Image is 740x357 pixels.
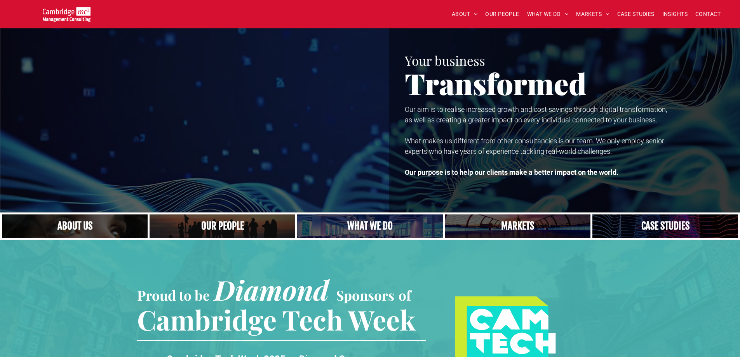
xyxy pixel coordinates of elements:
[399,286,411,304] span: of
[405,64,587,103] span: Transformed
[336,286,394,304] span: Sponsors
[2,214,148,238] a: Close up of woman's face, centered on her eyes
[592,214,738,238] a: CASE STUDIES | See an Overview of All Our Case Studies | Cambridge Management Consulting
[481,8,523,20] a: OUR PEOPLE
[523,8,573,20] a: WHAT WE DO
[448,8,482,20] a: ABOUT
[214,271,329,308] span: Diamond
[150,214,295,238] a: A crowd in silhouette at sunset, on a rise or lookout point
[445,214,590,238] a: Telecoms | Decades of Experience Across Multiple Industries & Regions
[137,301,416,338] span: Cambridge Tech Week
[405,137,664,155] span: What makes us different from other consultancies is our team. We only employ senior experts who h...
[691,8,724,20] a: CONTACT
[297,214,443,238] a: A yoga teacher lifting his whole body off the ground in the peacock pose
[405,168,618,176] strong: Our purpose is to help our clients make a better impact on the world.
[43,7,91,22] img: Go to Homepage
[43,8,91,16] a: Your Business Transformed | Cambridge Management Consulting
[137,286,210,304] span: Proud to be
[405,52,485,69] span: Your business
[405,105,667,124] span: Our aim is to realise increased growth and cost savings through digital transformation, as well a...
[613,8,658,20] a: CASE STUDIES
[572,8,613,20] a: MARKETS
[658,8,691,20] a: INSIGHTS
